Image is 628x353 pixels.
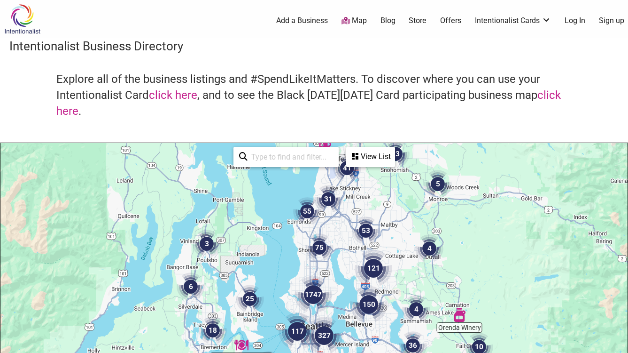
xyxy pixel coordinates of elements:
a: Log In [565,16,585,26]
div: See a list of the visible businesses [346,147,395,167]
div: Type to search and filter [233,147,339,167]
input: Type to find and filter... [248,148,333,166]
div: 13 [378,136,413,172]
div: 4 [411,231,447,266]
a: Sign up [599,16,624,26]
div: 25 [232,281,268,317]
div: 55 [289,193,325,229]
a: click here [56,88,561,118]
a: Intentionalist Cards [475,16,551,26]
h4: Explore all of the business listings and #SpendLikeItMatters. To discover where you can use your ... [56,72,572,119]
div: 41 [329,150,365,186]
a: Add a Business [276,16,328,26]
div: Orenda Winery [449,304,470,326]
div: 150 [346,282,391,327]
div: 53 [348,213,384,249]
a: Offers [440,16,461,26]
div: 5 [420,166,456,202]
div: View List [347,148,394,166]
a: click here [149,88,197,102]
div: 1747 [291,272,336,317]
a: Store [409,16,426,26]
a: Map [341,16,367,26]
div: 6 [173,269,209,305]
div: 3 [189,226,225,262]
div: 4 [398,291,434,327]
div: 121 [351,246,396,291]
a: Blog [380,16,395,26]
h3: Intentionalist Business Directory [9,38,619,55]
div: 31 [310,181,346,217]
div: 75 [302,230,337,265]
div: 18 [195,313,231,348]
